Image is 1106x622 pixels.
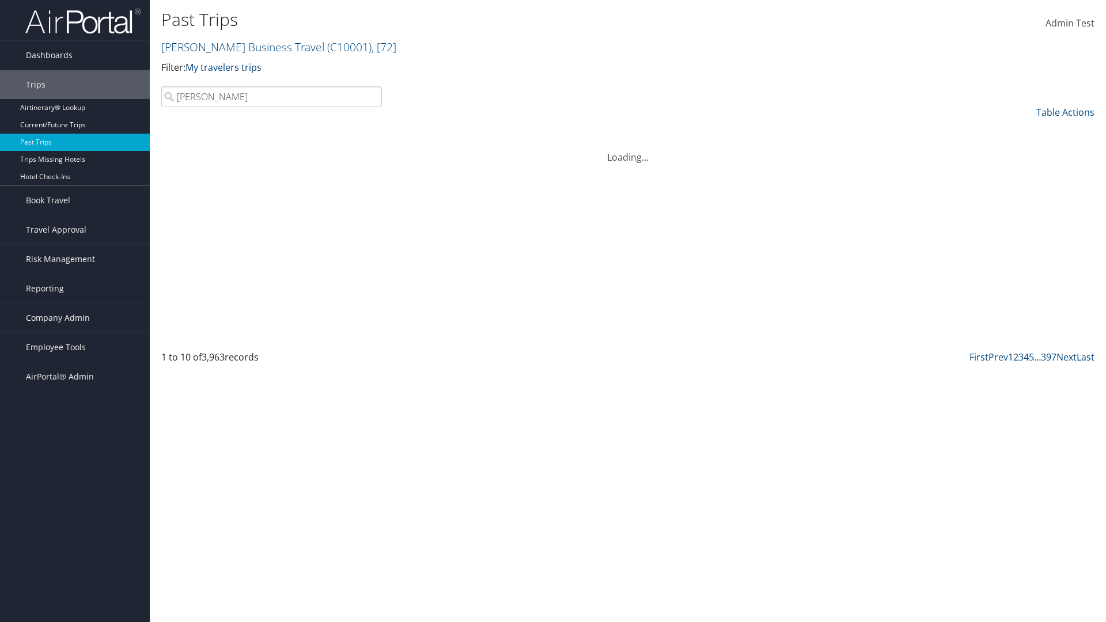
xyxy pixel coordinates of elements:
[969,351,988,363] a: First
[1077,351,1094,363] a: Last
[202,351,225,363] span: 3,963
[161,350,382,370] div: 1 to 10 of records
[26,41,73,70] span: Dashboards
[161,39,396,55] a: [PERSON_NAME] Business Travel
[1056,351,1077,363] a: Next
[1034,351,1041,363] span: …
[988,351,1008,363] a: Prev
[26,362,94,391] span: AirPortal® Admin
[327,39,372,55] span: ( C10001 )
[1029,351,1034,363] a: 5
[1024,351,1029,363] a: 4
[372,39,396,55] span: , [ 72 ]
[25,7,141,35] img: airportal-logo.png
[26,304,90,332] span: Company Admin
[1046,6,1094,41] a: Admin Test
[161,86,382,107] input: Search Traveler or Arrival City
[1008,351,1013,363] a: 1
[185,61,262,74] a: My travelers trips
[26,245,95,274] span: Risk Management
[26,186,70,215] span: Book Travel
[161,7,783,32] h1: Past Trips
[26,333,86,362] span: Employee Tools
[161,60,783,75] p: Filter:
[1036,106,1094,119] a: Table Actions
[161,136,1094,164] div: Loading...
[1018,351,1024,363] a: 3
[26,215,86,244] span: Travel Approval
[26,70,46,99] span: Trips
[26,274,64,303] span: Reporting
[1013,351,1018,363] a: 2
[1041,351,1056,363] a: 397
[1046,17,1094,29] span: Admin Test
